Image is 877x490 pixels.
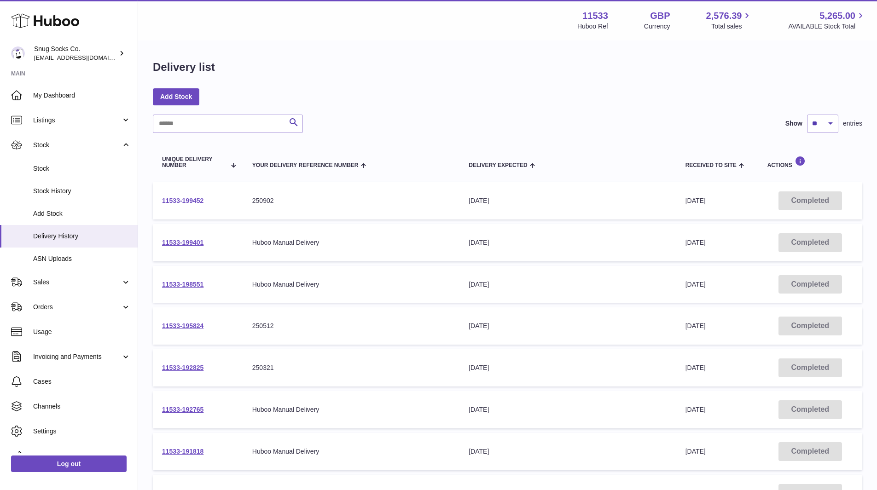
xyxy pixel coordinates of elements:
[162,406,203,413] a: 11533-192765
[33,141,121,150] span: Stock
[252,447,450,456] div: Huboo Manual Delivery
[34,54,135,61] span: [EMAIL_ADDRESS][DOMAIN_NAME]
[33,232,131,241] span: Delivery History
[33,209,131,218] span: Add Stock
[685,281,706,288] span: [DATE]
[685,406,706,413] span: [DATE]
[162,156,226,168] span: Unique Delivery Number
[252,196,450,205] div: 250902
[819,10,855,22] span: 5,265.00
[33,91,131,100] span: My Dashboard
[685,197,706,204] span: [DATE]
[252,238,450,247] div: Huboo Manual Delivery
[33,187,131,196] span: Stock History
[469,363,667,372] div: [DATE]
[685,448,706,455] span: [DATE]
[582,10,608,22] strong: 11533
[843,119,862,128] span: entries
[162,239,203,246] a: 11533-199401
[33,452,131,461] span: Returns
[11,455,127,472] a: Log out
[469,196,667,205] div: [DATE]
[469,162,527,168] span: Delivery Expected
[11,46,25,60] img: info@snugsocks.co.uk
[34,45,117,62] div: Snug Socks Co.
[469,447,667,456] div: [DATE]
[252,405,450,414] div: Huboo Manual Delivery
[469,280,667,289] div: [DATE]
[153,60,215,75] h1: Delivery list
[685,322,706,329] span: [DATE]
[469,238,667,247] div: [DATE]
[33,402,131,411] span: Channels
[685,364,706,371] span: [DATE]
[33,254,131,263] span: ASN Uploads
[33,278,121,287] span: Sales
[33,303,121,311] span: Orders
[788,10,866,31] a: 5,265.00 AVAILABLE Stock Total
[644,22,670,31] div: Currency
[711,22,752,31] span: Total sales
[252,322,450,330] div: 250512
[685,239,706,246] span: [DATE]
[162,448,203,455] a: 11533-191818
[577,22,608,31] div: Huboo Ref
[706,10,742,22] span: 2,576.39
[162,281,203,288] a: 11533-198551
[252,280,450,289] div: Huboo Manual Delivery
[33,427,131,436] span: Settings
[162,322,203,329] a: 11533-195824
[650,10,670,22] strong: GBP
[252,363,450,372] div: 250321
[33,352,121,361] span: Invoicing and Payments
[33,164,131,173] span: Stock
[153,88,199,105] a: Add Stock
[767,156,853,168] div: Actions
[685,162,737,168] span: Received to Site
[162,364,203,371] a: 11533-192825
[469,322,667,330] div: [DATE]
[469,405,667,414] div: [DATE]
[252,162,359,168] span: Your Delivery Reference Number
[788,22,866,31] span: AVAILABLE Stock Total
[162,197,203,204] a: 11533-199452
[33,377,131,386] span: Cases
[33,116,121,125] span: Listings
[706,10,753,31] a: 2,576.39 Total sales
[785,119,802,128] label: Show
[33,328,131,336] span: Usage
